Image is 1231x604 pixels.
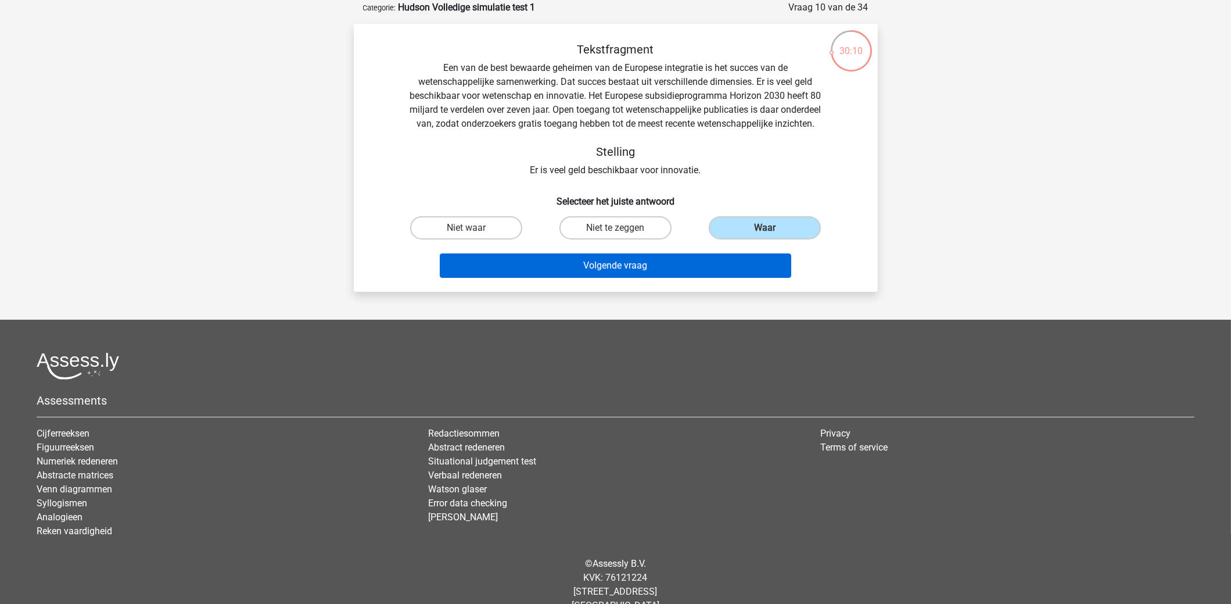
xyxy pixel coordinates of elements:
[428,470,502,481] a: Verbaal redeneren
[410,42,822,56] h5: Tekstfragment
[372,42,859,177] div: Een van de best bewaarde geheimen van de Europese integratie is het succes van de wetenschappelij...
[709,216,821,240] label: Waar
[410,216,522,240] label: Niet waar
[428,512,498,523] a: [PERSON_NAME]
[37,394,1194,408] h5: Assessments
[428,484,487,495] a: Watson glaser
[410,145,822,159] h5: Stelling
[37,442,94,453] a: Figuurreeksen
[37,352,119,380] img: Assessly logo
[37,498,87,509] a: Syllogismen
[37,484,112,495] a: Venn diagrammen
[440,253,791,278] button: Volgende vraag
[820,428,850,439] a: Privacy
[399,2,536,13] strong: Hudson Volledige simulatie test 1
[37,428,89,439] a: Cijferreeksen
[37,512,82,523] a: Analogieen
[37,526,112,537] a: Reken vaardigheid
[372,187,859,207] h6: Selecteer het juiste antwoord
[363,3,396,12] small: Categorie:
[820,442,888,453] a: Terms of service
[559,216,672,240] label: Niet te zeggen
[593,558,646,569] a: Assessly B.V.
[789,1,868,15] div: Vraag 10 van de 34
[428,428,500,439] a: Redactiesommen
[830,29,873,58] div: 30:10
[428,442,505,453] a: Abstract redeneren
[428,498,507,509] a: Error data checking
[37,470,113,481] a: Abstracte matrices
[428,456,536,467] a: Situational judgement test
[37,456,118,467] a: Numeriek redeneren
